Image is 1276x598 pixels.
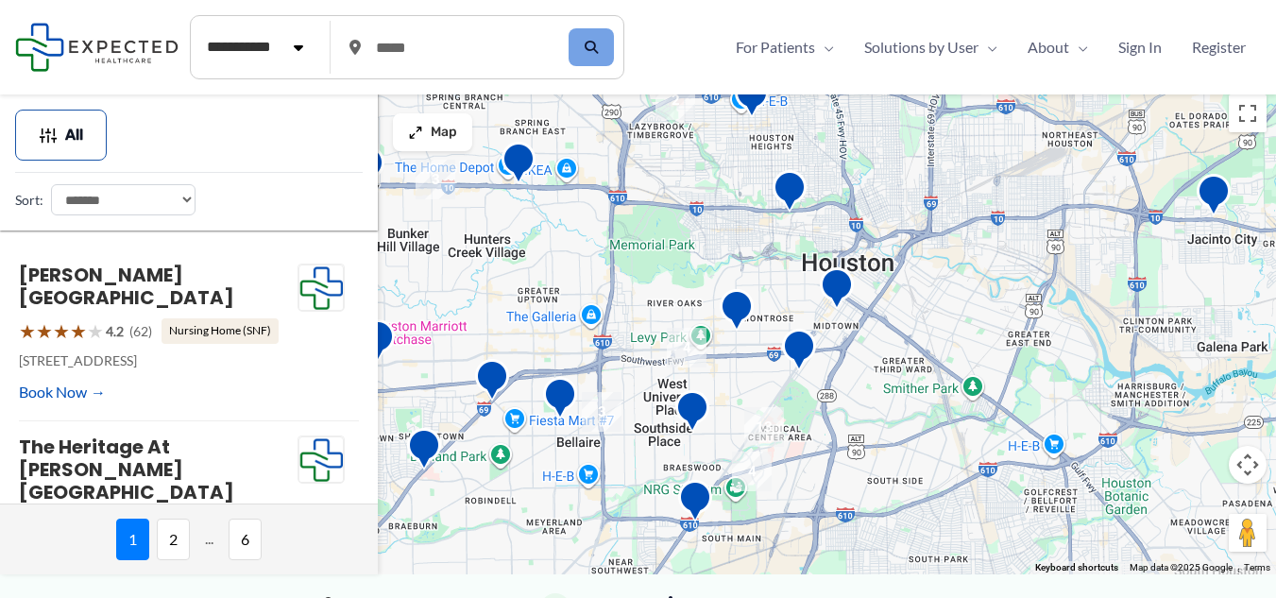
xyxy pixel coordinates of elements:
span: Menu Toggle [815,33,834,61]
div: 4 [724,444,779,499]
span: Menu Toggle [1069,33,1088,61]
span: Map data ©2025 Google [1130,562,1233,572]
a: Terms (opens in new tab) [1244,562,1270,572]
div: 2 [648,73,703,128]
span: Register [1192,33,1246,61]
img: Expected Healthcare Logo [298,265,344,312]
div: Dynamic MRI [468,351,517,415]
span: ★ [87,314,104,349]
a: [PERSON_NAME][GEOGRAPHIC_DATA] [19,262,234,311]
img: Filter [39,126,58,145]
div: Memorial Hermann Imaging Center at Convenient Care Center in Greater Heights [765,162,814,226]
div: Green Imaging [668,383,717,446]
a: Register [1177,33,1261,61]
div: Bellaire Diagnostic Imaging &#8211; MD Anderson Cancer Center [536,369,585,433]
span: 6 [229,519,262,560]
img: Expected Healthcare Logo [298,436,344,484]
span: ★ [53,314,70,349]
div: 3 [408,152,463,207]
div: Picture Perfect 3D/4D Ultrasound Imaging [774,321,824,384]
div: Memorial Hermann Imaging Center at Memorial City Medical Center [343,138,392,201]
div: Townsen Memorial Imaging &#8211; Med Center [671,472,720,536]
span: ★ [36,314,53,349]
span: (62) [129,319,152,344]
span: Sign In [1118,33,1162,61]
div: Midtown Houston Open MRI &#038; X-Ray [812,260,861,323]
span: Map [431,125,457,141]
a: Sign In [1103,33,1177,61]
span: Solutions by User [864,33,978,61]
div: Excel Diagnostic Imaging Clinics [353,312,402,375]
span: 1 [116,519,149,560]
button: Map camera controls [1229,446,1267,484]
div: Houston Medical Imaging [1189,166,1238,230]
span: About [1028,33,1069,61]
div: Memorial Hermann Imaging Center &#8211; Southwest [400,420,449,484]
span: Menu Toggle [978,33,997,61]
span: For Patients [736,33,815,61]
a: The Heritage at [PERSON_NAME][GEOGRAPHIC_DATA] [19,434,234,505]
span: All [65,128,83,142]
span: ★ [19,314,36,349]
label: Sort: [15,188,43,213]
a: Solutions by UserMenu Toggle [849,33,1012,61]
button: Toggle fullscreen view [1229,94,1267,132]
span: ... [197,519,221,560]
img: Maximize [408,125,423,140]
div: GO Imaging Houston [712,282,761,345]
div: Houston Methodist Imaging Center in Spring Branch [494,134,543,197]
a: AboutMenu Toggle [1012,33,1103,61]
div: 13 [737,400,791,454]
button: Drag Pegman onto the map to open Street View [1229,514,1267,552]
a: Book Now [19,378,106,406]
span: 2 [157,519,190,560]
button: Map [393,113,472,151]
button: All [15,110,107,161]
div: Houston Medical Imaging [727,68,776,131]
a: For PatientsMenu Toggle [721,33,849,61]
span: 4.2 [106,319,124,344]
div: 3 [574,384,629,439]
img: Expected Healthcare Logo - side, dark font, small [15,23,179,71]
button: Keyboard shortcuts [1035,561,1118,574]
div: 4 [659,320,714,375]
span: ★ [70,314,87,349]
span: Nursing Home (SNF) [162,318,279,343]
p: [STREET_ADDRESS] [19,349,298,373]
